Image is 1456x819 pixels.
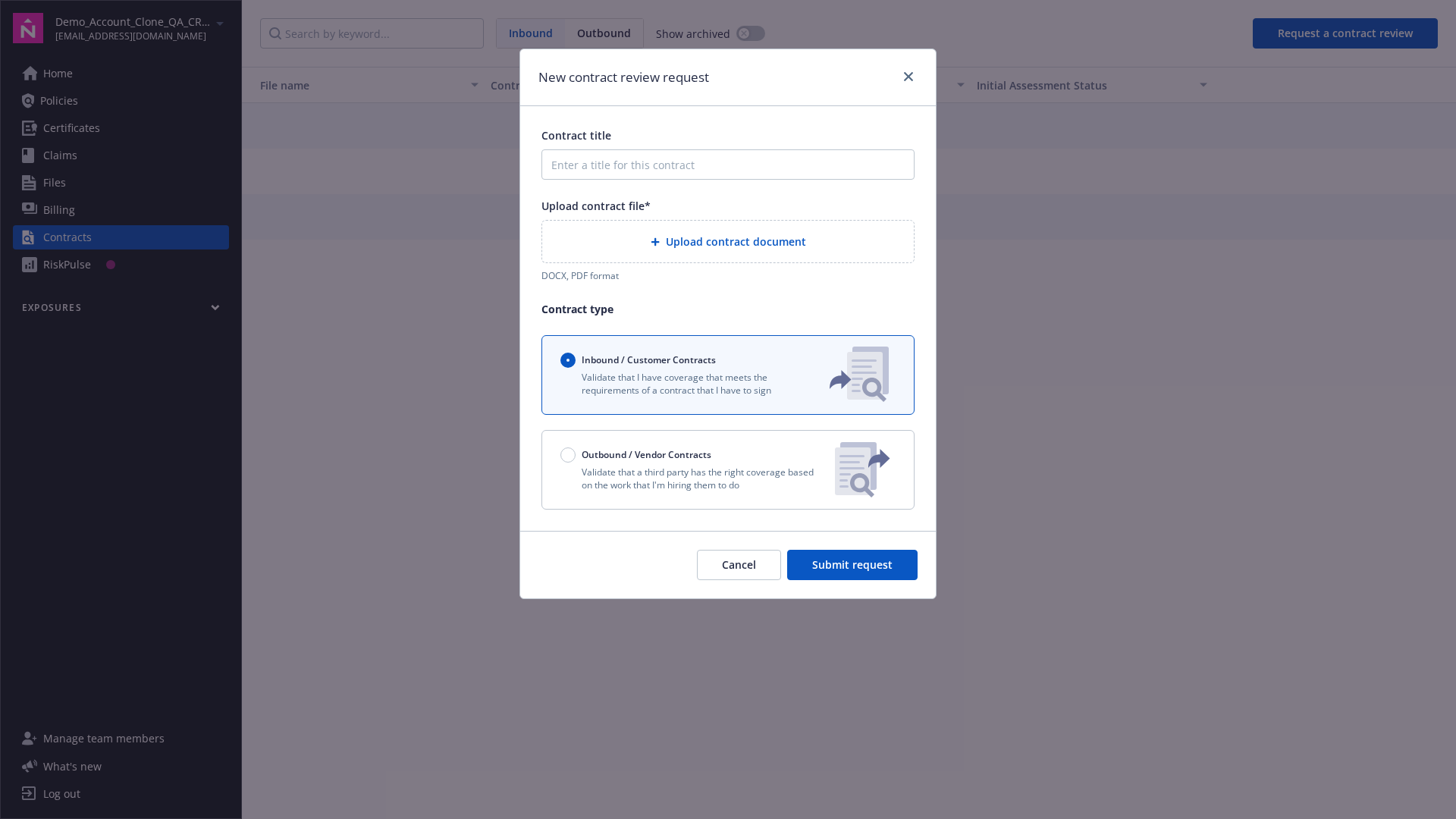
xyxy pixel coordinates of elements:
[697,550,781,580] button: Cancel
[538,67,709,87] h1: New contract review request
[541,128,611,143] span: Contract title
[722,557,756,572] span: Cancel
[582,448,711,461] span: Outbound / Vendor Contracts
[582,353,716,366] span: Inbound / Customer Contracts
[560,353,576,368] input: Inbound / Customer Contracts
[541,301,915,317] p: Contract type
[541,335,915,415] button: Inbound / Customer ContractsValidate that I have coverage that meets the requirements of a contra...
[787,550,918,580] button: Submit request
[560,466,823,491] p: Validate that a third party has the right coverage based on the work that I'm hiring them to do
[541,430,915,510] button: Outbound / Vendor ContractsValidate that a third party has the right coverage based on the work t...
[666,234,806,249] span: Upload contract document
[541,220,915,263] div: Upload contract document
[899,67,918,86] a: close
[560,447,576,463] input: Outbound / Vendor Contracts
[541,269,915,282] div: DOCX, PDF format
[541,149,915,180] input: Enter a title for this contract
[541,199,651,213] span: Upload contract file*
[812,557,893,572] span: Submit request
[560,371,805,397] p: Validate that I have coverage that meets the requirements of a contract that I have to sign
